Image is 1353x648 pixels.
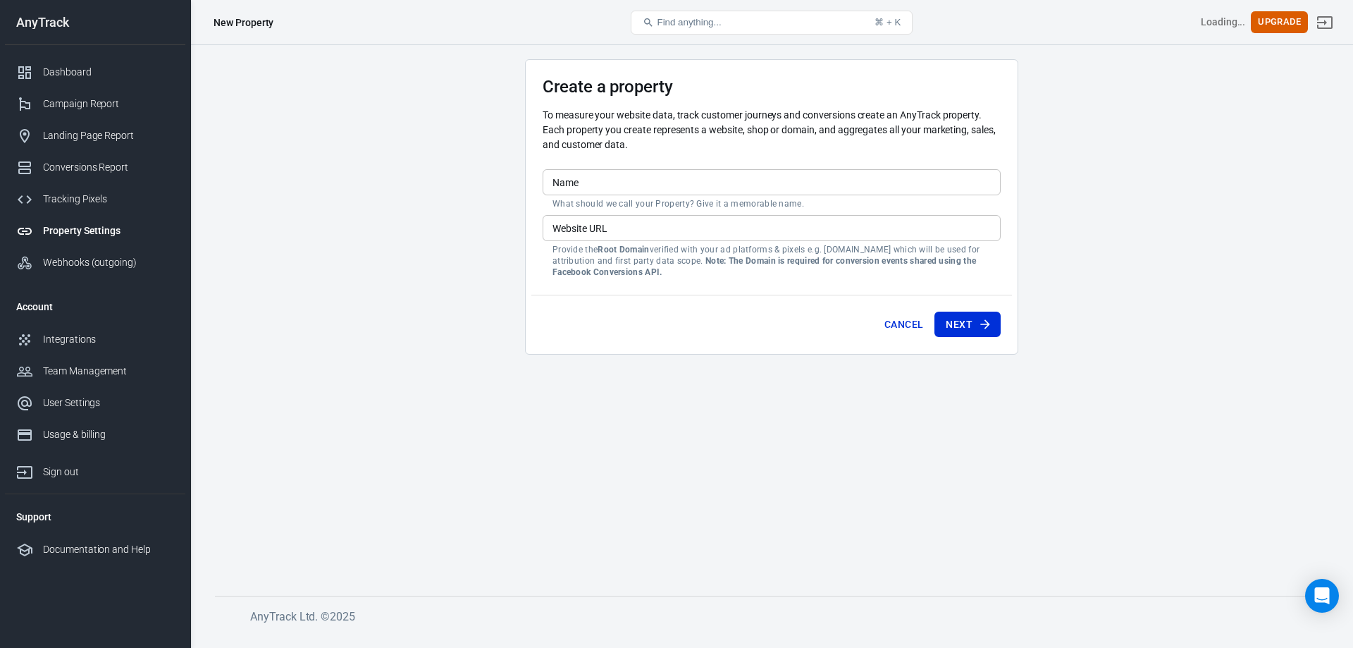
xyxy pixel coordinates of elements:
[43,364,174,379] div: Team Management
[43,65,174,80] div: Dashboard
[5,56,185,88] a: Dashboard
[631,11,913,35] button: Find anything...⌘ + K
[43,224,174,238] div: Property Settings
[5,290,185,324] li: Account
[43,97,174,111] div: Campaign Report
[43,332,174,347] div: Integrations
[657,17,721,27] span: Find anything...
[43,128,174,143] div: Landing Page Report
[552,198,991,209] p: What should we call your Property? Give it a memorable name.
[43,542,174,557] div: Documentation and Help
[1308,6,1342,39] a: Sign out
[5,215,185,247] a: Property Settings
[43,465,174,479] div: Sign out
[5,16,185,29] div: AnyTrack
[5,500,185,534] li: Support
[1305,579,1339,613] div: Open Intercom Messenger
[552,244,991,278] p: Provide the verified with your ad platforms & pixels e.g. [DOMAIN_NAME] which will be used for at...
[43,192,174,207] div: Tracking Pixels
[5,451,185,488] a: Sign out
[552,256,976,277] strong: Note: The Domain is required for conversion events shared using the Facebook Conversions API.
[5,152,185,183] a: Conversions Report
[1251,11,1308,33] button: Upgrade
[43,160,174,175] div: Conversions Report
[543,215,1001,241] input: example.com
[875,17,901,27] div: ⌘ + K
[5,387,185,419] a: User Settings
[5,419,185,451] a: Usage & billing
[879,312,929,338] button: Cancel
[543,169,1001,195] input: Your Website Name
[543,108,1001,152] p: To measure your website data, track customer journeys and conversions create an AnyTrack property...
[598,245,649,255] strong: Root Domain
[5,355,185,387] a: Team Management
[5,247,185,279] a: Webhooks (outgoing)
[543,77,1001,97] h3: Create a property
[5,88,185,120] a: Campaign Report
[934,312,1001,338] button: Next
[1201,15,1246,30] div: Account id: <>
[43,427,174,442] div: Usage & billing
[43,255,174,270] div: Webhooks (outgoing)
[250,608,1307,625] h6: AnyTrack Ltd. © 2025
[5,183,185,215] a: Tracking Pixels
[5,324,185,355] a: Integrations
[5,120,185,152] a: Landing Page Report
[43,396,174,410] div: User Settings
[214,16,273,30] div: New Property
